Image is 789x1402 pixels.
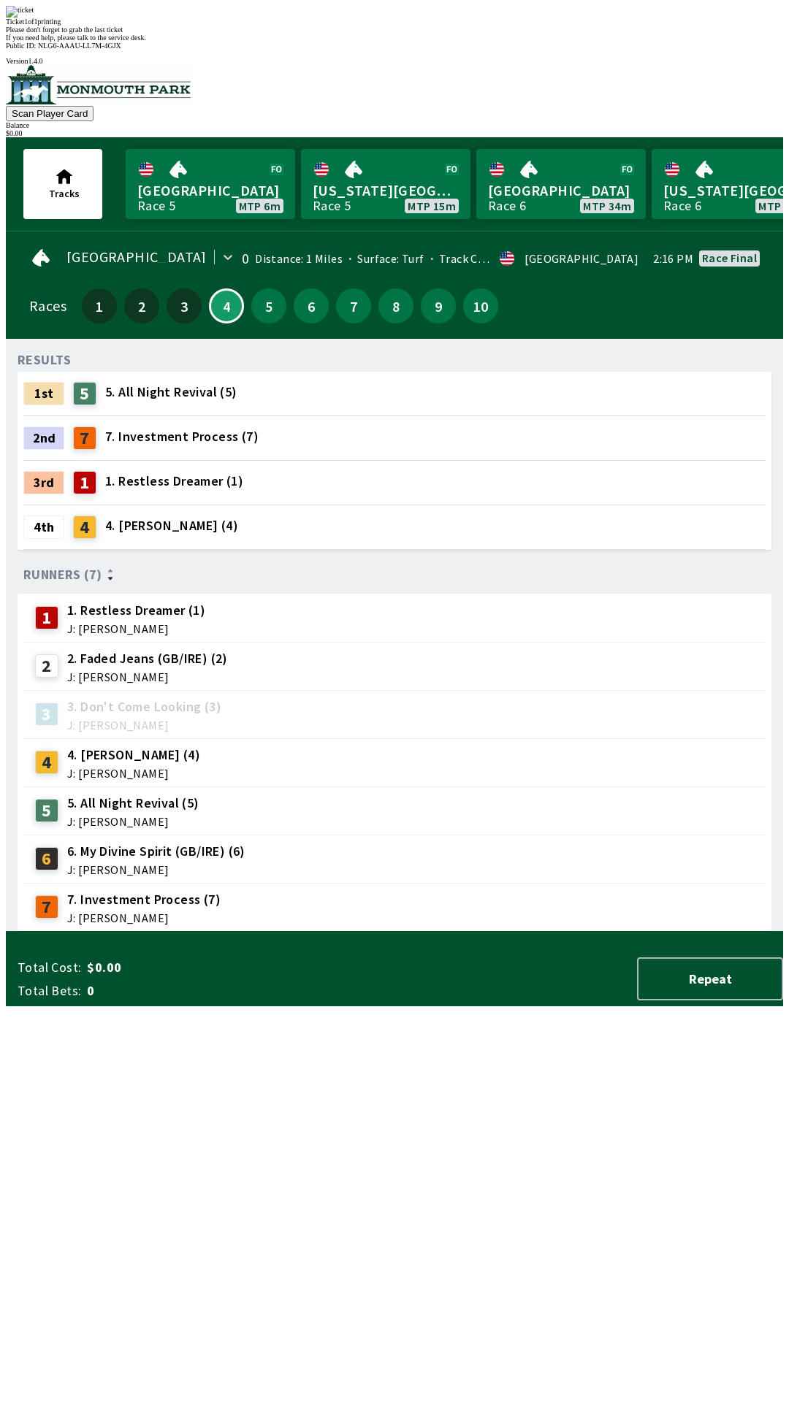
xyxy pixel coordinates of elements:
[73,426,96,450] div: 7
[255,251,343,266] span: Distance: 1 Miles
[343,251,424,266] span: Surface: Turf
[67,864,245,876] span: J: [PERSON_NAME]
[29,300,66,312] div: Races
[167,288,202,323] button: 3
[424,251,553,266] span: Track Condition: Firm
[35,654,58,678] div: 2
[85,301,113,311] span: 1
[214,302,239,310] span: 4
[137,200,175,212] div: Race 5
[702,252,757,264] div: Race final
[378,288,413,323] button: 8
[6,65,191,104] img: venue logo
[251,288,286,323] button: 5
[467,301,495,311] span: 10
[6,42,783,50] div: Public ID:
[73,516,96,539] div: 4
[67,890,221,909] span: 7. Investment Process (7)
[67,671,228,683] span: J: [PERSON_NAME]
[6,121,783,129] div: Balance
[23,516,64,539] div: 4th
[6,106,94,121] button: Scan Player Card
[340,301,367,311] span: 7
[87,982,317,1000] span: 0
[67,746,200,765] span: 4. [PERSON_NAME] (4)
[18,959,81,976] span: Total Cost:
[23,567,766,582] div: Runners (7)
[66,251,207,263] span: [GEOGRAPHIC_DATA]
[35,606,58,629] div: 1
[525,253,639,264] div: [GEOGRAPHIC_DATA]
[313,181,459,200] span: [US_STATE][GEOGRAPHIC_DATA]
[35,895,58,919] div: 7
[382,301,410,311] span: 8
[105,427,259,446] span: 7. Investment Process (7)
[408,200,456,212] span: MTP 15m
[294,288,329,323] button: 6
[663,200,701,212] div: Race 6
[242,253,249,264] div: 0
[67,601,205,620] span: 1. Restless Dreamer (1)
[239,200,281,212] span: MTP 6m
[128,301,156,311] span: 2
[35,847,58,870] div: 6
[463,288,498,323] button: 10
[126,149,295,219] a: [GEOGRAPHIC_DATA]Race 5MTP 6m
[35,751,58,774] div: 4
[67,794,199,813] span: 5. All Night Revival (5)
[124,288,159,323] button: 2
[38,42,121,50] span: NLG6-AAAU-LL7M-4GJX
[583,200,631,212] span: MTP 34m
[67,816,199,827] span: J: [PERSON_NAME]
[650,970,770,987] span: Repeat
[6,6,34,18] img: ticket
[87,959,317,976] span: $0.00
[6,129,783,137] div: $ 0.00
[476,149,646,219] a: [GEOGRAPHIC_DATA]Race 6MTP 34m
[67,842,245,861] span: 6. My Divine Spirit (GB/IRE) (6)
[67,649,228,668] span: 2. Faded Jeans (GB/IRE) (2)
[313,200,351,212] div: Race 5
[18,982,81,1000] span: Total Bets:
[488,181,634,200] span: [GEOGRAPHIC_DATA]
[105,516,238,535] span: 4. [PERSON_NAME] (4)
[421,288,456,323] button: 9
[209,288,244,323] button: 4
[49,187,80,200] span: Tracks
[301,149,470,219] a: [US_STATE][GEOGRAPHIC_DATA]Race 5MTP 15m
[105,383,237,402] span: 5. All Night Revival (5)
[35,799,58,822] div: 5
[67,719,221,731] span: J: [PERSON_NAME]
[23,471,64,494] div: 3rd
[336,288,371,323] button: 7
[73,382,96,405] div: 5
[170,301,198,311] span: 3
[67,767,200,779] span: J: [PERSON_NAME]
[137,181,283,200] span: [GEOGRAPHIC_DATA]
[488,200,526,212] div: Race 6
[82,288,117,323] button: 1
[255,301,283,311] span: 5
[73,471,96,494] div: 1
[653,253,693,264] span: 2:16 PM
[6,57,783,65] div: Version 1.4.0
[35,702,58,726] div: 3
[23,382,64,405] div: 1st
[6,34,146,42] span: If you need help, please talk to the service desk.
[6,18,783,26] div: Ticket 1 of 1 printing
[67,912,221,924] span: J: [PERSON_NAME]
[23,149,102,219] button: Tracks
[637,957,783,1000] button: Repeat
[297,301,325,311] span: 6
[105,472,243,491] span: 1. Restless Dreamer (1)
[23,426,64,450] div: 2nd
[67,697,221,716] span: 3. Don't Come Looking (3)
[424,301,452,311] span: 9
[23,569,102,581] span: Runners (7)
[67,623,205,635] span: J: [PERSON_NAME]
[6,26,783,34] div: Please don't forget to grab the last ticket
[18,354,72,366] div: RESULTS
